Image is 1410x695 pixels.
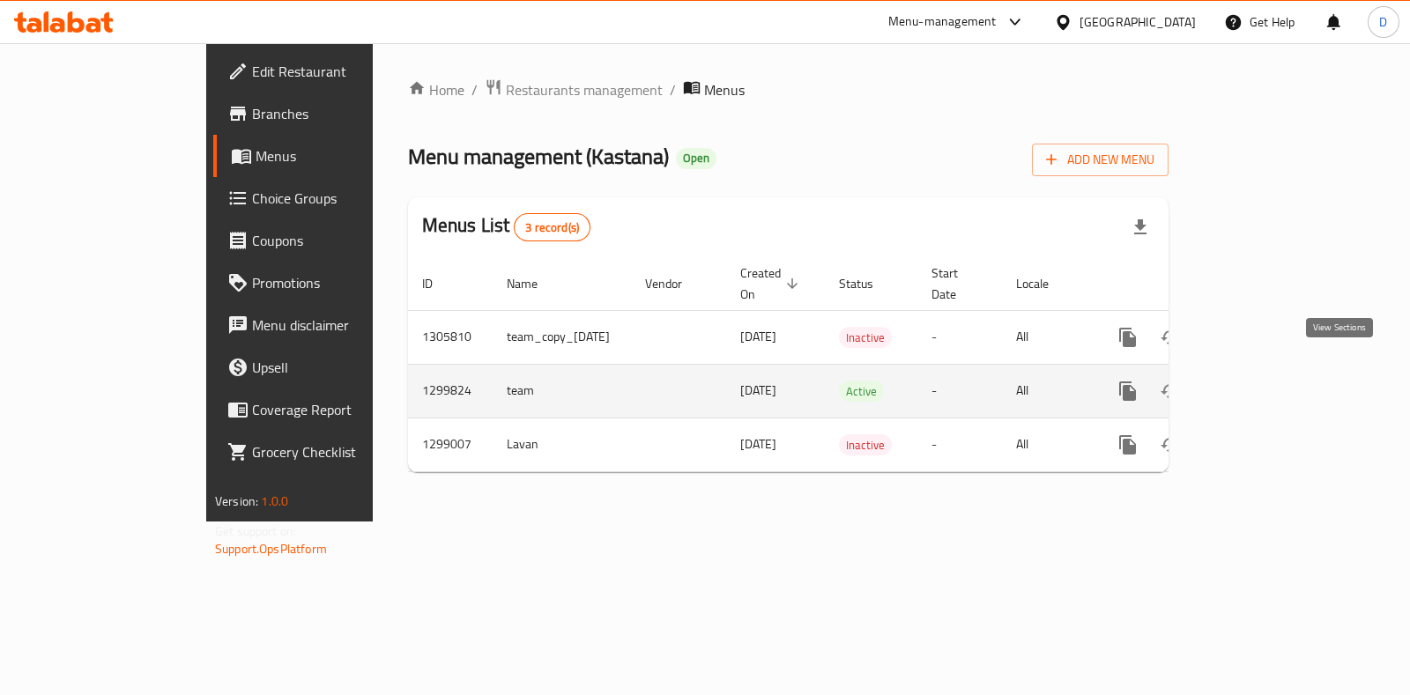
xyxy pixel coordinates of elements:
[931,262,981,305] span: Start Date
[676,151,716,166] span: Open
[917,310,1002,364] td: -
[213,135,442,177] a: Menus
[839,381,884,402] div: Active
[740,379,776,402] span: [DATE]
[507,273,560,294] span: Name
[408,78,1169,101] nav: breadcrumb
[422,273,456,294] span: ID
[422,212,590,241] h2: Menus List
[215,490,258,513] span: Version:
[213,304,442,346] a: Menu disclaimer
[252,399,427,420] span: Coverage Report
[252,314,427,336] span: Menu disclaimer
[917,364,1002,418] td: -
[1149,370,1191,412] button: Change Status
[213,92,442,135] a: Branches
[1002,418,1093,471] td: All
[839,327,892,348] div: Inactive
[485,78,663,101] a: Restaurants management
[252,61,427,82] span: Edit Restaurant
[1149,316,1191,359] button: Change Status
[252,357,427,378] span: Upsell
[213,388,442,431] a: Coverage Report
[261,490,288,513] span: 1.0.0
[1119,206,1161,248] div: Export file
[917,418,1002,471] td: -
[645,273,705,294] span: Vendor
[213,50,442,92] a: Edit Restaurant
[252,188,427,209] span: Choice Groups
[839,328,892,348] span: Inactive
[408,257,1290,472] table: enhanced table
[676,148,716,169] div: Open
[1002,310,1093,364] td: All
[252,103,427,124] span: Branches
[252,272,427,293] span: Promotions
[740,325,776,348] span: [DATE]
[704,79,745,100] span: Menus
[493,364,631,418] td: team
[252,441,427,462] span: Grocery Checklist
[506,79,663,100] span: Restaurants management
[215,537,327,560] a: Support.OpsPlatform
[1046,149,1154,171] span: Add New Menu
[252,230,427,251] span: Coupons
[213,346,442,388] a: Upsell
[1149,424,1191,466] button: Change Status
[213,262,442,304] a: Promotions
[471,79,478,100] li: /
[408,137,669,176] span: Menu management ( Kastana )
[670,79,676,100] li: /
[1002,364,1093,418] td: All
[1016,273,1072,294] span: Locale
[256,145,427,166] span: Menus
[408,364,493,418] td: 1299824
[1107,316,1149,359] button: more
[839,381,884,402] span: Active
[1107,370,1149,412] button: more
[514,213,590,241] div: Total records count
[515,219,590,236] span: 3 record(s)
[1379,12,1387,32] span: D
[493,310,631,364] td: team_copy_[DATE]
[493,418,631,471] td: Lavan
[740,433,776,455] span: [DATE]
[213,177,442,219] a: Choice Groups
[1093,257,1290,311] th: Actions
[1032,144,1169,176] button: Add New Menu
[839,273,896,294] span: Status
[213,219,442,262] a: Coupons
[408,310,493,364] td: 1305810
[888,11,997,33] div: Menu-management
[839,435,892,455] span: Inactive
[408,418,493,471] td: 1299007
[1107,424,1149,466] button: more
[1080,12,1196,32] div: [GEOGRAPHIC_DATA]
[213,431,442,473] a: Grocery Checklist
[740,262,804,305] span: Created On
[215,520,296,543] span: Get support on:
